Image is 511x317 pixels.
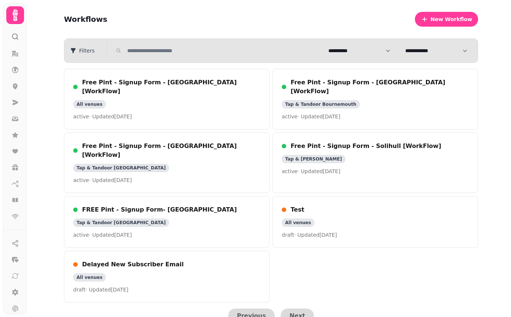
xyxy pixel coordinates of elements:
p: draft · Updated [DATE] [73,286,260,293]
div: All venues [73,100,106,108]
div: Tap & [PERSON_NAME] [282,155,345,163]
h3: FREE Pint - Signup Form- [GEOGRAPHIC_DATA] [82,205,260,214]
div: All venues [73,273,106,281]
h3: Free Pint - Signup Form - Solihull [WorkFlow] [291,142,469,151]
a: Free Pint - Signup Form - [GEOGRAPHIC_DATA] [WorkFlow]Tap & Tandoor [GEOGRAPHIC_DATA]active· Upda... [64,132,270,193]
p: active · Updated [DATE] [73,113,260,120]
a: TestAll venuesdraft· Updated[DATE] [273,196,478,248]
div: Tap & Tandoor [GEOGRAPHIC_DATA] [73,219,169,227]
span: Filters [70,47,101,54]
p: active · Updated [DATE] [73,176,260,184]
p: active · Updated [DATE] [282,168,469,175]
p: active · Updated [DATE] [282,113,469,120]
p: draft · Updated [DATE] [282,231,469,239]
a: Free Pint - Signup Form - Solihull [WorkFlow]Tap & [PERSON_NAME]active· Updated[DATE] [273,132,478,193]
a: Free Pint - Signup Form - [GEOGRAPHIC_DATA] [WorkFlow]All venuesactive· Updated[DATE] [64,69,270,129]
div: All venues [282,219,314,227]
input: Search workflows by name [124,45,318,56]
div: Tap & Tandoor [GEOGRAPHIC_DATA] [73,164,169,172]
h2: Workflows [64,14,107,24]
a: FREE Pint - Signup Form- [GEOGRAPHIC_DATA]Tap & Tandoor [GEOGRAPHIC_DATA]active· Updated[DATE] [64,196,270,248]
p: active · Updated [DATE] [73,231,260,239]
h3: Free Pint - Signup Form - [GEOGRAPHIC_DATA] [WorkFlow] [82,142,260,159]
select: Filter workflows by status [401,43,472,58]
a: Delayed New Subscriber EmailAll venuesdraft· Updated[DATE] [64,251,270,303]
div: Tap & Tandoor Bournemouth [282,100,360,108]
a: Free Pint - Signup Form - [GEOGRAPHIC_DATA] [WorkFlow]Tap & Tandoor Bournemouthactive· Updated[DATE] [273,69,478,129]
h3: Free Pint - Signup Form - [GEOGRAPHIC_DATA] [WorkFlow] [82,78,260,96]
h3: Delayed New Subscriber Email [82,260,260,269]
h3: Test [291,205,469,214]
select: Filter workflows by venue [324,43,395,58]
h3: Free Pint - Signup Form - [GEOGRAPHIC_DATA] [WorkFlow] [291,78,469,96]
button: New Workflow [415,12,478,27]
span: New Workflow [430,17,472,22]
